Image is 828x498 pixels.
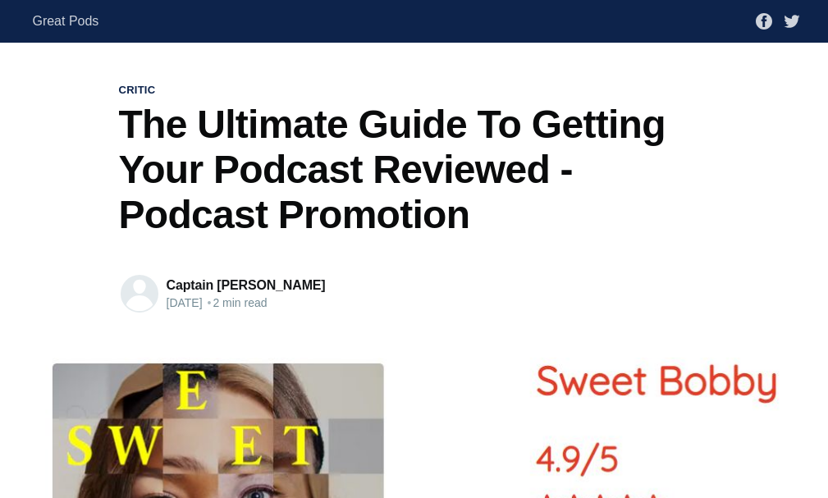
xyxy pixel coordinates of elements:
a: Great Pods [32,7,98,36]
a: Facebook [756,13,772,27]
span: 2 min read [205,296,267,309]
a: Captain [PERSON_NAME] [167,278,326,292]
span: • [207,296,211,310]
h1: The Ultimate Guide To Getting Your Podcast Reviewed - Podcast Promotion [119,102,710,238]
time: [DATE] [167,296,203,309]
a: critic [119,83,156,98]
